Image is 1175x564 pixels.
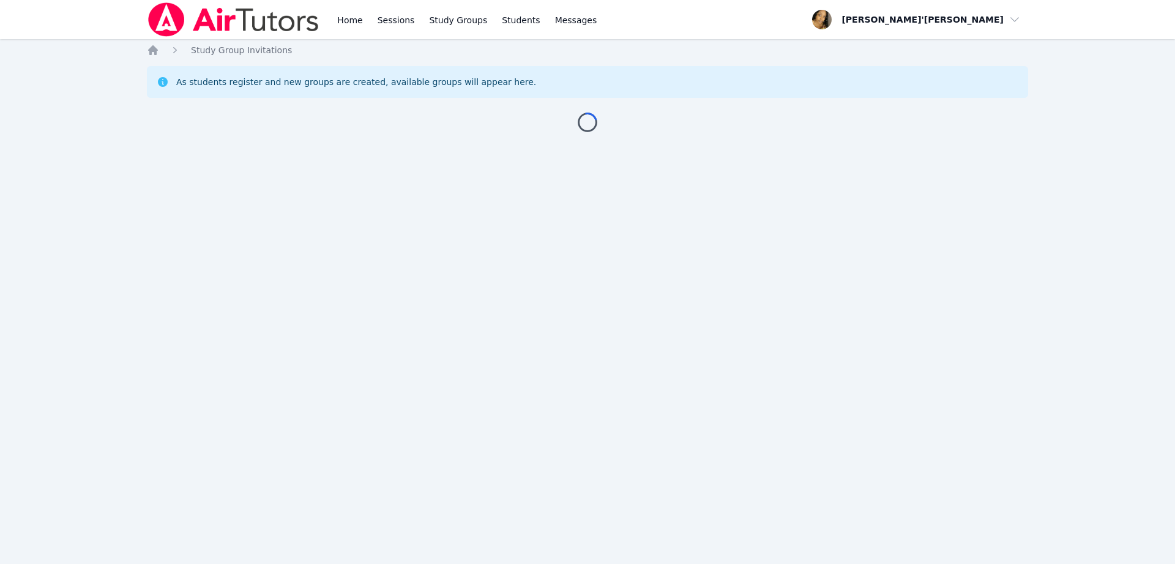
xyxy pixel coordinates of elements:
div: As students register and new groups are created, available groups will appear here. [176,76,536,88]
img: Air Tutors [147,2,320,37]
a: Study Group Invitations [191,44,292,56]
nav: Breadcrumb [147,44,1028,56]
span: Messages [555,14,597,26]
span: Study Group Invitations [191,45,292,55]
